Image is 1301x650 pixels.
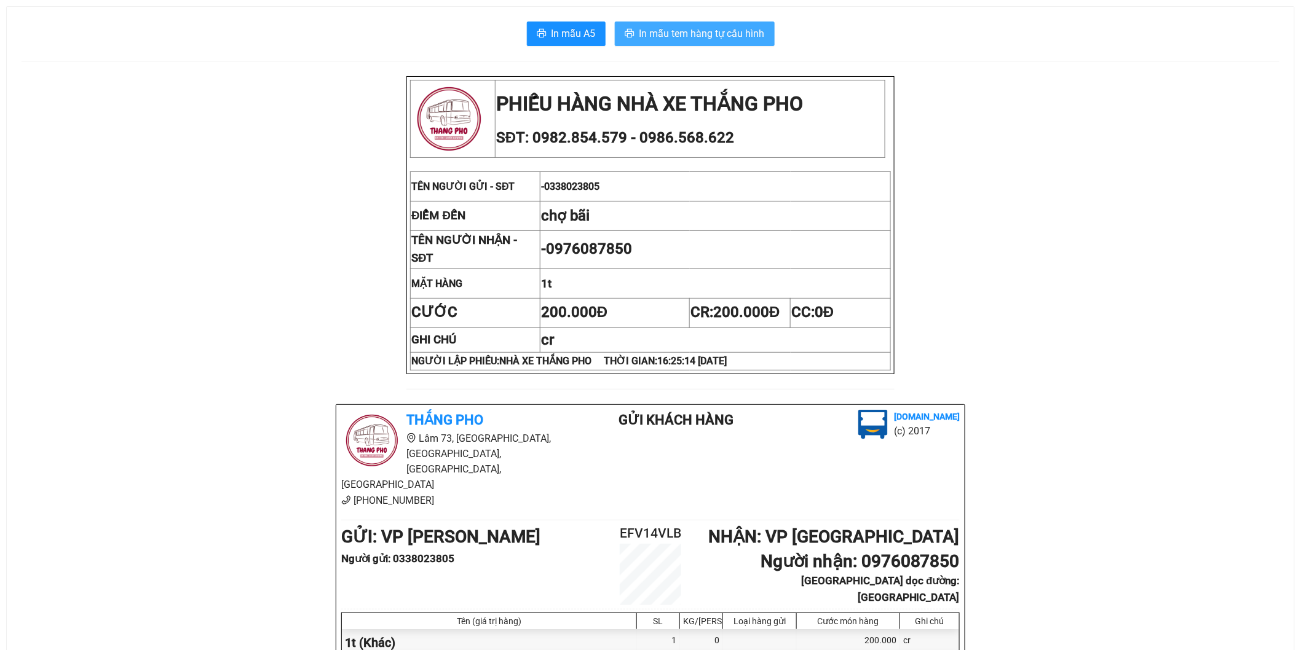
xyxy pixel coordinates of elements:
div: Cước món hàng [800,616,896,626]
span: - [541,240,632,257]
button: printerIn mẫu A5 [527,22,606,46]
strong: GHI CHÚ [411,333,456,347]
span: printer [625,28,635,40]
b: Người nhận : 0976087850 [761,551,960,571]
span: chợ bãi [541,207,590,224]
span: environment [406,433,416,443]
strong: TÊN NGƯỜI NHẬN - SĐT [411,233,517,265]
b: [GEOGRAPHIC_DATA] dọc đường: [GEOGRAPHIC_DATA] [802,574,960,603]
b: Gửi khách hàng [619,412,734,428]
li: (c) 2017 [894,423,960,439]
h2: EFV14VLB [599,523,702,544]
b: NHẬN : VP [GEOGRAPHIC_DATA] [708,527,960,547]
span: CC: [791,303,834,321]
li: [PHONE_NUMBER] [341,493,570,508]
span: CR: [690,303,780,321]
span: phone [341,495,351,505]
b: Thắng Pho [406,412,483,428]
strong: MẶT HÀNG [411,278,462,289]
span: 0Đ [815,303,834,321]
strong: ĐIỂM ĐẾN [411,209,465,222]
div: Ghi chú [903,616,956,626]
img: logo.jpg [858,410,888,439]
span: NHÀ XE THẮNG PHO THỜI GIAN: [499,355,727,367]
b: GỬI : VP [PERSON_NAME] [341,527,540,547]
span: cr [541,331,554,348]
span: printer [537,28,547,40]
span: TÊN NGƯỜI GỬI - SĐT [411,181,515,192]
button: printerIn mẫu tem hàng tự cấu hình [615,22,775,46]
span: 1t [541,277,552,291]
span: SĐT: 0982.854.579 - 0986.568.622 [496,129,734,146]
div: SL [640,616,676,626]
strong: PHIẾU HÀNG NHÀ XE THẮNG PHO [496,92,803,116]
span: 200.000Đ [541,303,607,321]
span: 0338023805 [544,181,599,192]
div: Tên (giá trị hàng) [345,616,633,626]
b: [DOMAIN_NAME] [894,412,960,421]
strong: NGƯỜI LẬP PHIẾU: [411,355,727,367]
img: logo.jpg [341,410,403,471]
span: In mẫu tem hàng tự cấu hình [639,26,765,41]
b: Người gửi : 0338023805 [341,552,454,565]
span: - [541,181,599,192]
span: 200.000Đ [713,303,780,321]
span: 16:25:14 [DATE] [657,355,727,367]
span: 0976087850 [546,240,632,257]
strong: CƯỚC [411,303,457,321]
span: In mẫu A5 [552,26,596,41]
div: Loại hàng gửi [726,616,793,626]
li: Lâm 73, [GEOGRAPHIC_DATA], [GEOGRAPHIC_DATA], [GEOGRAPHIC_DATA], [GEOGRAPHIC_DATA] [341,431,570,493]
img: logo [411,81,487,157]
div: KG/[PERSON_NAME] [683,616,719,626]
